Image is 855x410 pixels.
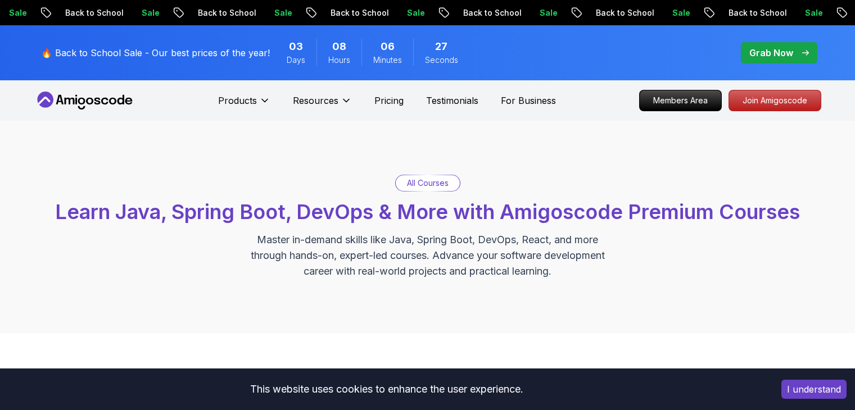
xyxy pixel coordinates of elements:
[794,7,830,19] p: Sale
[585,7,662,19] p: Back to School
[729,90,821,111] a: Join Amigoscode
[425,54,458,66] span: Seconds
[407,177,449,189] p: All Courses
[373,54,402,66] span: Minutes
[8,377,764,402] div: This website uses cookies to enhance the user experience.
[55,7,131,19] p: Back to School
[328,54,350,66] span: Hours
[218,94,270,116] button: Products
[131,7,167,19] p: Sale
[381,39,395,54] span: 6 Minutes
[41,46,270,60] p: 🔥 Back to School Sale - Our best prices of the year!
[293,94,352,116] button: Resources
[289,39,303,54] span: 3 Days
[453,7,529,19] p: Back to School
[662,7,698,19] p: Sale
[320,7,396,19] p: Back to School
[287,54,305,66] span: Days
[187,7,264,19] p: Back to School
[218,94,257,107] p: Products
[332,39,346,54] span: 8 Hours
[435,39,447,54] span: 27 Seconds
[729,90,821,111] p: Join Amigoscode
[640,90,721,111] p: Members Area
[781,380,847,399] button: Accept cookies
[239,232,617,279] p: Master in-demand skills like Java, Spring Boot, DevOps, React, and more through hands-on, expert-...
[501,94,556,107] a: For Business
[396,7,432,19] p: Sale
[374,94,404,107] a: Pricing
[426,94,478,107] a: Testimonials
[529,7,565,19] p: Sale
[749,46,793,60] p: Grab Now
[264,7,300,19] p: Sale
[639,90,722,111] a: Members Area
[718,7,794,19] p: Back to School
[293,94,338,107] p: Resources
[55,199,800,224] span: Learn Java, Spring Boot, DevOps & More with Amigoscode Premium Courses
